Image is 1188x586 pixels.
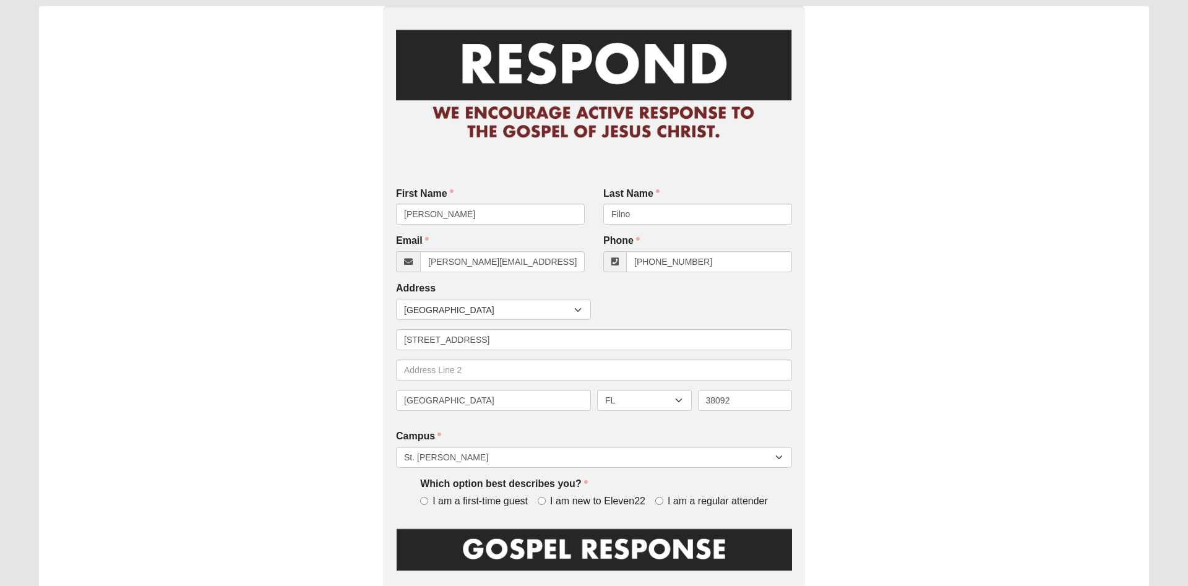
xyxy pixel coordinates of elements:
[396,360,792,381] input: Address Line 2
[420,477,587,491] label: Which option best describes you?
[433,494,528,509] span: I am a first-time guest
[396,527,792,582] img: GospelResponseBLK.png
[396,19,792,151] img: RespondCardHeader.png
[396,329,792,350] input: Address Line 1
[603,234,640,248] label: Phone
[668,494,768,509] span: I am a regular attender
[396,282,436,296] label: Address
[538,497,546,505] input: I am new to Eleven22
[396,390,591,411] input: City
[603,187,660,201] label: Last Name
[550,494,645,509] span: I am new to Eleven22
[698,390,793,411] input: Zip
[404,299,574,321] span: [GEOGRAPHIC_DATA]
[396,187,454,201] label: First Name
[396,234,429,248] label: Email
[420,497,428,505] input: I am a first-time guest
[655,497,663,505] input: I am a regular attender
[396,429,441,444] label: Campus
